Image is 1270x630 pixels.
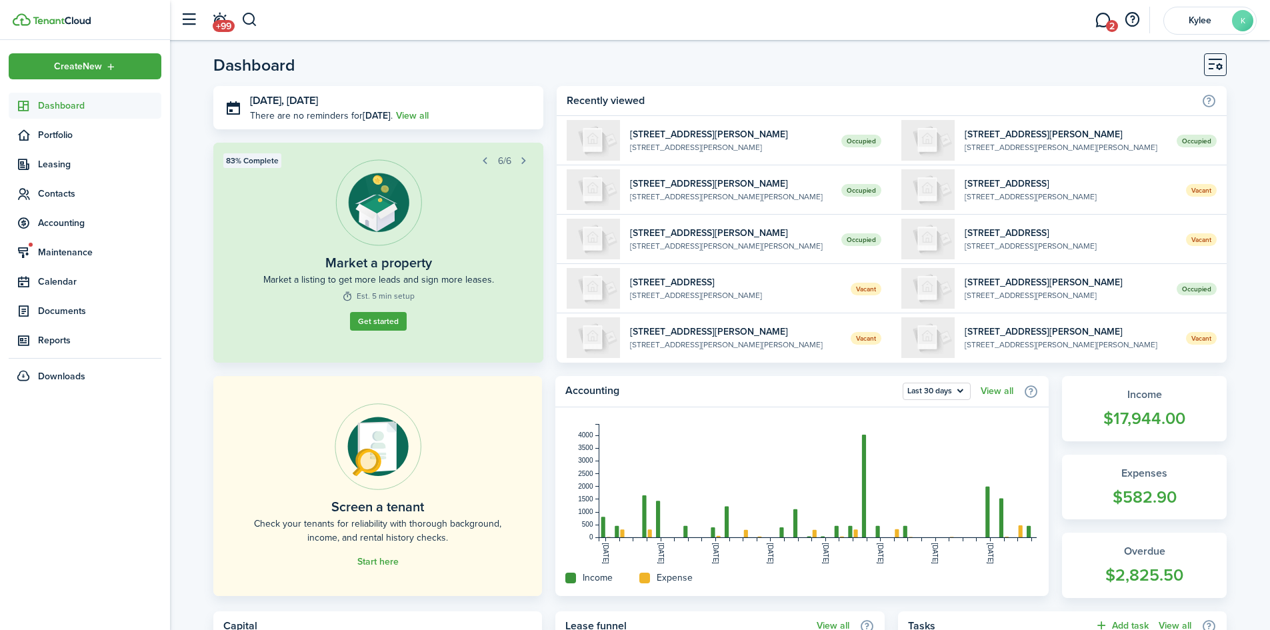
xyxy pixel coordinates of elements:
widget-stats-count: $17,944.00 [1075,406,1213,431]
img: A [567,219,620,259]
a: Expenses$582.90 [1062,455,1227,520]
home-placeholder-description: Check your tenants for reliability with thorough background, income, and rental history checks. [243,517,512,545]
widget-list-item-title: [STREET_ADDRESS][PERSON_NAME] [965,275,1167,289]
img: 5A [901,169,955,210]
button: Open resource center [1121,9,1143,31]
widget-list-item-description: [STREET_ADDRESS][PERSON_NAME][PERSON_NAME] [630,240,832,252]
span: Vacant [1186,233,1217,246]
span: 2 [1106,20,1118,32]
widget-list-item-description: [STREET_ADDRESS][PERSON_NAME][PERSON_NAME] [630,191,832,203]
widget-list-item-description: [STREET_ADDRESS][PERSON_NAME][PERSON_NAME] [630,339,841,351]
span: Documents [38,304,161,318]
tspan: 3000 [579,457,594,464]
widget-list-item-description: [STREET_ADDRESS][PERSON_NAME] [965,289,1167,301]
tspan: 0 [589,533,593,541]
img: 5A [901,219,955,259]
widget-list-item-description: [STREET_ADDRESS][PERSON_NAME][PERSON_NAME] [965,339,1176,351]
a: Start here [357,557,399,567]
button: Prev step [476,151,495,170]
span: Vacant [851,332,881,345]
span: Create New [54,62,102,71]
tspan: 1000 [579,508,594,515]
header-page-title: Dashboard [213,57,295,73]
tspan: [DATE] [987,543,994,564]
span: Occupied [1177,135,1217,147]
home-widget-title: Income [583,571,613,585]
home-widget-title: Accounting [565,383,896,400]
img: 101 [901,268,955,309]
widget-stats-title: Expenses [1075,465,1213,481]
img: 5A [567,268,620,309]
button: Last 30 days [903,383,971,400]
button: Customise [1204,53,1227,76]
widget-step-time: Est. 5 min setup [342,290,415,302]
widget-stats-count: $582.90 [1075,485,1213,510]
span: Occupied [841,233,881,246]
button: Open sidebar [176,7,201,33]
widget-list-item-title: [STREET_ADDRESS] [965,226,1176,240]
span: 6/6 [498,154,511,168]
b: [DATE] [363,109,391,123]
widget-list-item-title: [STREET_ADDRESS][PERSON_NAME] [630,325,841,339]
widget-list-item-title: [STREET_ADDRESS] [965,177,1176,191]
tspan: [DATE] [767,543,775,564]
img: A [567,169,620,210]
a: View all [396,109,429,123]
span: Reports [38,333,161,347]
tspan: 500 [582,521,593,528]
span: Occupied [841,184,881,197]
tspan: [DATE] [877,543,884,564]
img: Listing [335,159,422,246]
tspan: [DATE] [932,543,939,564]
a: Overdue$2,825.50 [1062,533,1227,598]
tspan: 2000 [579,483,594,490]
img: Online payments [335,403,421,490]
span: Calendar [38,275,161,289]
tspan: 4000 [579,431,594,439]
widget-list-item-title: [STREET_ADDRESS][PERSON_NAME] [965,325,1176,339]
span: Vacant [851,283,881,295]
home-widget-title: Recently viewed [567,93,1195,109]
a: View all [981,386,1013,397]
span: Portfolio [38,128,161,142]
a: Reports [9,327,161,353]
a: Messaging [1090,3,1115,37]
img: 101 [567,120,620,161]
widget-stats-title: Overdue [1075,543,1213,559]
avatar-text: K [1232,10,1253,31]
button: Search [241,9,258,31]
span: Kylee [1173,16,1227,25]
tspan: 3500 [579,444,594,451]
widget-list-item-description: [STREET_ADDRESS][PERSON_NAME][PERSON_NAME] [965,141,1167,153]
widget-step-description: Market a listing to get more leads and sign more leases. [263,273,494,287]
button: Open menu [903,383,971,400]
p: There are no reminders for . [250,109,393,123]
widget-stats-count: $2,825.50 [1075,563,1213,588]
tspan: 1500 [579,495,594,503]
span: +99 [213,20,235,32]
img: A [901,120,955,161]
tspan: [DATE] [822,543,829,564]
a: Income$17,944.00 [1062,376,1227,441]
widget-step-title: Market a property [325,253,432,273]
tspan: 2500 [579,470,594,477]
a: Get started [350,312,407,331]
span: Downloads [38,369,85,383]
span: Occupied [841,135,881,147]
button: Next step [515,151,533,170]
span: Leasing [38,157,161,171]
h3: [DATE], [DATE] [250,93,533,109]
span: Vacant [1186,184,1217,197]
a: Notifications [207,3,232,37]
tspan: [DATE] [603,543,610,564]
a: Dashboard [9,93,161,119]
span: Maintenance [38,245,161,259]
button: Open menu [9,53,161,79]
home-placeholder-title: Screen a tenant [331,497,424,517]
span: Accounting [38,216,161,230]
span: Vacant [1186,332,1217,345]
img: H [567,317,620,358]
span: 83% Complete [226,155,279,167]
span: Contacts [38,187,161,201]
widget-list-item-description: [STREET_ADDRESS][PERSON_NAME] [965,240,1176,252]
